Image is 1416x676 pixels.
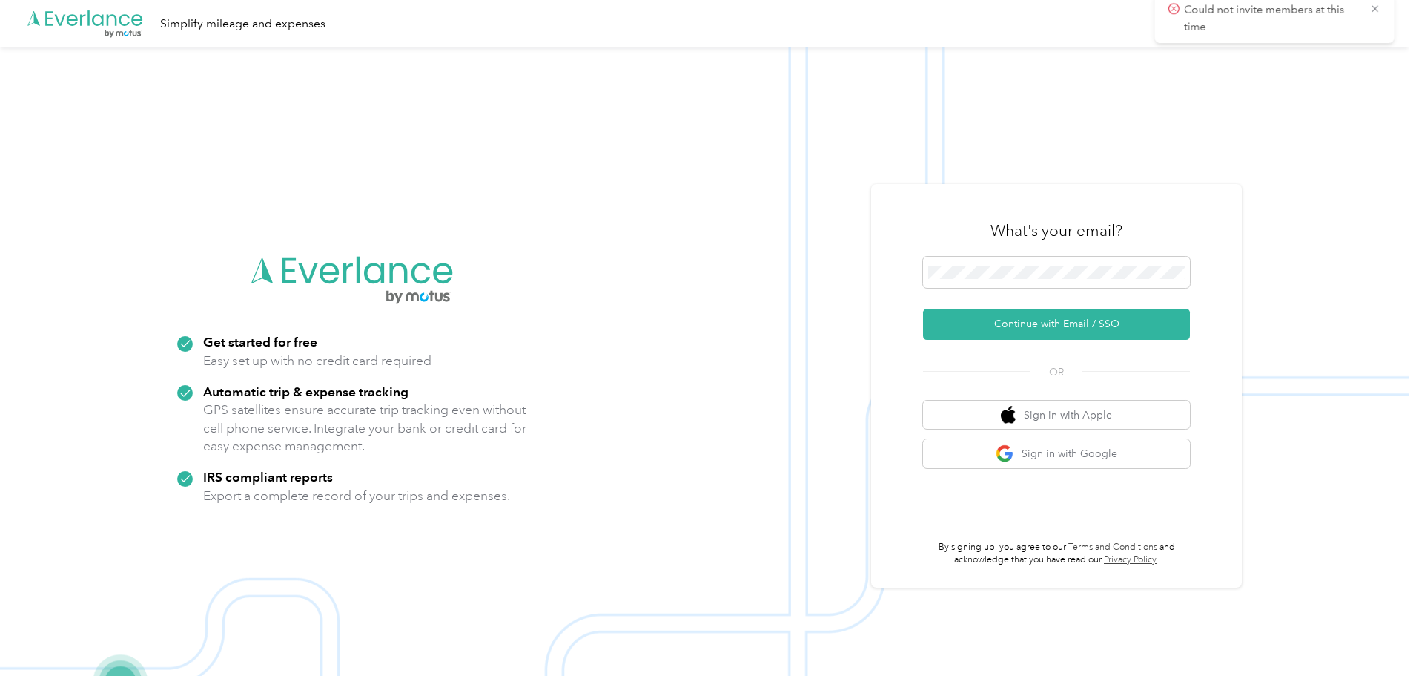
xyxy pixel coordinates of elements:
[203,352,431,370] p: Easy set up with no credit card required
[203,384,408,399] strong: Automatic trip & expense tracking
[1030,364,1082,380] span: OR
[203,487,510,505] p: Export a complete record of your trips and expenses.
[203,469,333,485] strong: IRS compliant reports
[990,220,1122,241] h3: What's your email?
[203,334,317,350] strong: Get started for free
[923,439,1190,468] button: google logoSign in with Google
[160,15,325,33] div: Simplify mileage and expenses
[1068,542,1157,553] a: Terms and Conditions
[1177,21,1366,57] p: Could not invite members at this time
[923,401,1190,430] button: apple logoSign in with Apple
[996,444,1014,463] img: google logo
[1104,554,1157,565] a: Privacy Policy
[203,401,527,456] p: GPS satellites ensure accurate trip tracking even without cell phone service. Integrate your bank...
[1001,406,1016,424] img: apple logo
[923,309,1190,340] button: Continue with Email / SSO
[923,541,1190,567] p: By signing up, you agree to our and acknowledge that you have read our .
